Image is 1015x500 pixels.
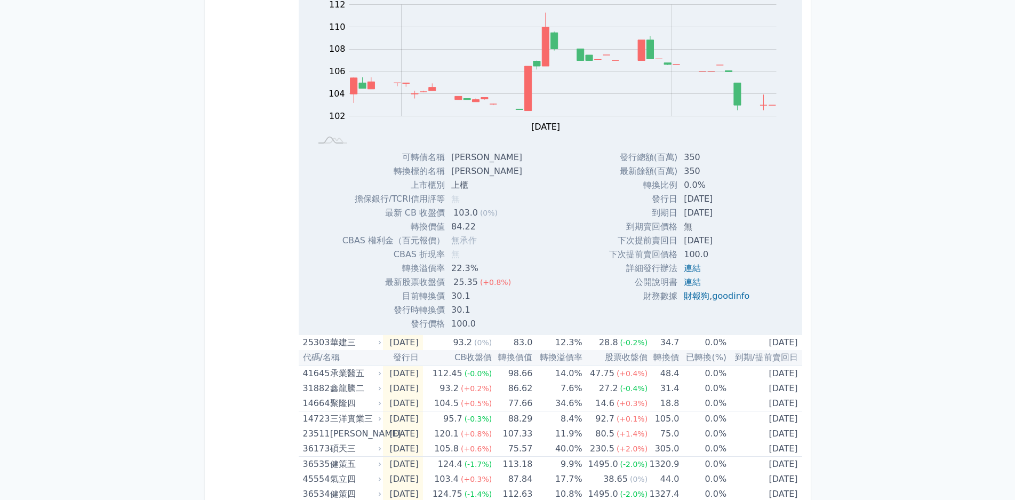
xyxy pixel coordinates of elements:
div: 25.35 [451,275,480,289]
td: [DATE] [383,335,422,350]
td: 發行時轉換價 [342,303,445,317]
th: 轉換價 [648,350,679,366]
td: 84.22 [445,220,531,234]
td: 87.84 [492,472,532,487]
td: 公開說明書 [609,275,677,289]
td: 100.0 [445,317,531,331]
span: (-0.2%) [620,338,648,347]
span: 無 [451,249,460,259]
td: 0.0% [679,411,726,427]
tspan: 102 [329,111,346,121]
td: 34.7 [648,335,679,350]
td: 8.4% [532,411,582,427]
div: 健策五 [330,457,379,472]
div: 36173 [303,441,327,456]
td: 0.0% [679,472,726,487]
td: [DATE] [383,457,422,472]
div: 23511 [303,426,327,441]
tspan: 106 [329,66,346,76]
div: 93.2 [437,381,461,396]
tspan: 104 [329,89,345,99]
th: 已轉換(%) [679,350,726,366]
span: (-0.4%) [620,384,648,393]
span: (+0.6%) [461,445,492,453]
td: [PERSON_NAME] [445,150,531,164]
td: [DATE] [383,366,422,381]
div: 14.6 [593,396,617,411]
td: 擔保銀行/TCRI信用評等 [342,192,445,206]
td: 到期日 [609,206,677,220]
td: 轉換比例 [609,178,677,192]
tspan: [DATE] [531,122,560,132]
a: 連結 [684,263,701,273]
td: 下次提前賣回日 [609,234,677,248]
div: 27.2 [597,381,620,396]
a: 財報狗 [684,291,709,301]
td: 98.66 [492,366,532,381]
td: 0.0% [679,441,726,457]
td: [PERSON_NAME] [445,164,531,178]
div: [PERSON_NAME] [330,426,379,441]
div: 105.8 [432,441,461,456]
td: 40.0% [532,441,582,457]
td: 9.9% [532,457,582,472]
td: CBAS 權利金（百元報價） [342,234,445,248]
td: [DATE] [726,457,802,472]
td: 75.0 [648,426,679,441]
td: [DATE] [383,396,422,411]
td: [DATE] [726,396,802,411]
td: 113.18 [492,457,532,472]
td: 上櫃 [445,178,531,192]
td: [DATE] [383,472,422,487]
td: [DATE] [677,192,758,206]
div: 124.4 [436,457,465,472]
div: 103.0 [451,206,480,220]
td: [DATE] [726,426,802,441]
span: (+0.2%) [461,384,492,393]
td: 發行日 [609,192,677,206]
div: 25303 [303,335,327,350]
td: 107.33 [492,426,532,441]
td: 無 [677,220,758,234]
div: 120.1 [432,426,461,441]
tspan: 110 [329,22,346,32]
div: 93.2 [451,335,474,350]
td: 86.62 [492,381,532,396]
a: 連結 [684,277,701,287]
td: [DATE] [677,234,758,248]
td: 0.0% [679,366,726,381]
span: (+1.4%) [617,430,648,438]
div: 112.45 [430,366,465,381]
td: 0.0% [679,335,726,350]
td: [DATE] [726,366,802,381]
a: goodinfo [712,291,749,301]
td: [DATE] [677,206,758,220]
span: (0%) [474,338,492,347]
span: (-2.0%) [620,460,648,469]
td: 最新餘額(百萬) [609,164,677,178]
th: 到期/提前賣回日 [726,350,802,366]
td: 詳細發行辦法 [609,261,677,275]
th: 發行日 [383,350,422,366]
div: 36535 [303,457,327,472]
td: 17.7% [532,472,582,487]
div: 氣立四 [330,472,379,487]
th: 股票收盤價 [582,350,648,366]
td: 1320.9 [648,457,679,472]
td: 上市櫃別 [342,178,445,192]
div: 聚隆四 [330,396,379,411]
div: 80.5 [593,426,617,441]
td: 44.0 [648,472,679,487]
div: 承業醫五 [330,366,379,381]
td: 財務數據 [609,289,677,303]
td: 0.0% [679,457,726,472]
td: [DATE] [726,335,802,350]
div: 41645 [303,366,327,381]
div: 碩天三 [330,441,379,456]
div: 14664 [303,396,327,411]
td: [DATE] [726,411,802,427]
span: (+0.4%) [617,369,648,378]
td: 7.6% [532,381,582,396]
td: 最新股票收盤價 [342,275,445,289]
td: 下次提前賣回價格 [609,248,677,261]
